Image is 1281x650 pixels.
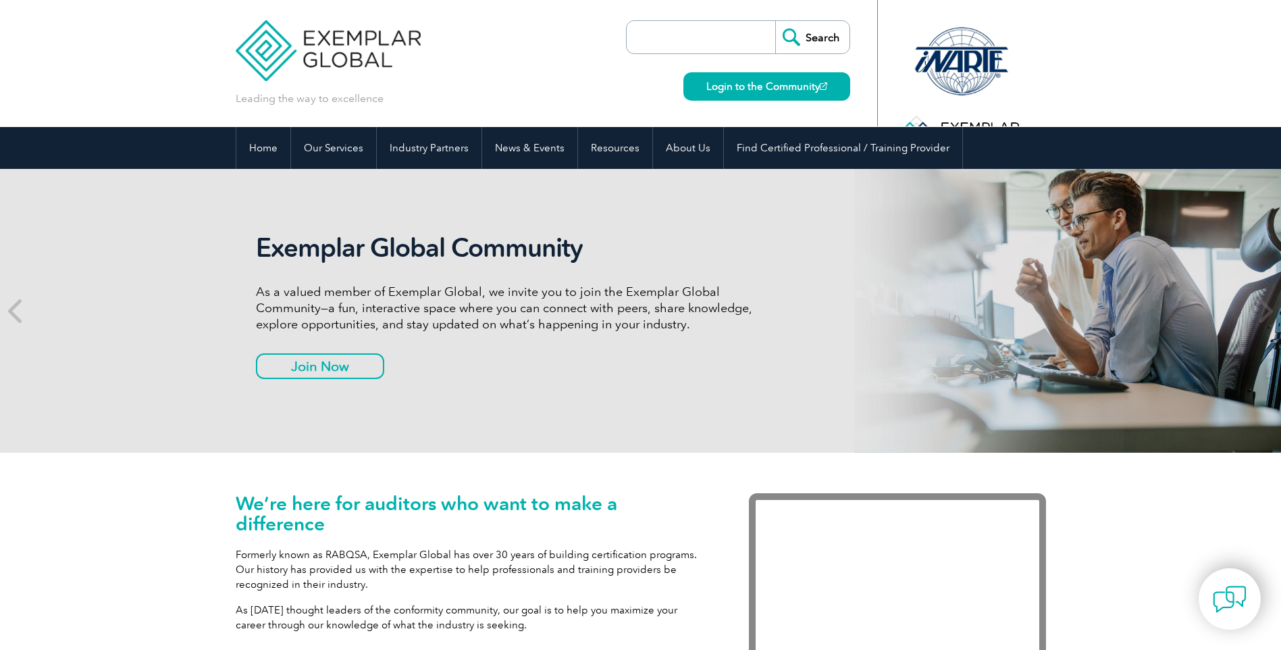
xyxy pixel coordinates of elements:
[236,127,290,169] a: Home
[820,82,827,90] img: open_square.png
[236,603,708,632] p: As [DATE] thought leaders of the conformity community, our goal is to help you maximize your care...
[683,72,850,101] a: Login to the Community
[724,127,962,169] a: Find Certified Professional / Training Provider
[482,127,577,169] a: News & Events
[377,127,481,169] a: Industry Partners
[256,353,384,379] a: Join Now
[236,493,708,534] h1: We’re here for auditors who want to make a difference
[236,91,384,106] p: Leading the way to excellence
[578,127,652,169] a: Resources
[256,284,762,332] p: As a valued member of Exemplar Global, we invite you to join the Exemplar Global Community—a fun,...
[1213,582,1247,616] img: contact-chat.png
[775,21,849,53] input: Search
[653,127,723,169] a: About Us
[256,232,762,264] h2: Exemplar Global Community
[291,127,376,169] a: Our Services
[236,547,708,592] p: Formerly known as RABQSA, Exemplar Global has over 30 years of building certification programs. O...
